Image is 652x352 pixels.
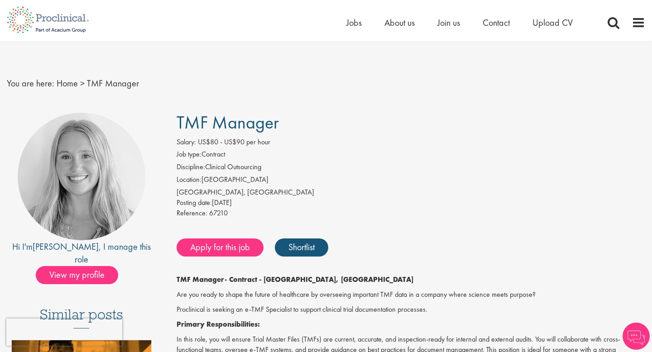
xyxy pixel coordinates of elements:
[177,275,225,284] strong: TMF Manager
[7,240,156,266] div: Hi I'm , I manage this role
[177,304,645,315] p: Proclinical is seeking an e-TMF Specialist to support clinical trial documentation processes.
[87,77,139,89] span: TMF Manager
[177,149,645,162] li: Contract
[40,307,123,328] h3: Similar posts
[177,111,279,134] span: TMF Manager
[177,175,645,187] li: [GEOGRAPHIC_DATA]
[177,175,201,185] label: Location:
[483,17,510,29] a: Contact
[177,208,207,219] label: Reference:
[36,266,118,284] span: View my profile
[7,77,54,89] span: You are here:
[177,238,264,257] a: Apply for this job
[275,238,328,257] a: Shortlist
[18,113,145,240] img: imeage of recruiter Shannon Briggs
[57,77,78,89] a: breadcrumb link
[177,162,205,172] label: Discipline:
[532,17,573,29] a: Upload CV
[80,77,85,89] span: >
[177,290,645,300] p: Are you ready to shape the future of healthcare by overseeing important TMF data in a company whe...
[177,319,260,329] strong: Primary Responsibilities:
[36,268,127,280] a: View my profile
[209,208,228,218] span: 67210
[177,137,196,147] label: Salary:
[225,275,413,284] strong: - Contract - [GEOGRAPHIC_DATA], [GEOGRAPHIC_DATA]
[33,241,99,252] a: [PERSON_NAME]
[384,17,415,29] a: About us
[346,17,362,29] a: Jobs
[437,17,460,29] a: Join us
[177,162,645,175] li: Clinical Outsourcing
[623,323,650,350] img: Chatbot
[198,137,270,147] span: US$80 - US$90 per hour
[177,187,645,198] div: [GEOGRAPHIC_DATA], [GEOGRAPHIC_DATA]
[177,198,212,207] span: Posting date:
[177,149,201,160] label: Job type:
[6,319,122,346] iframe: reCAPTCHA
[177,198,645,208] div: [DATE]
